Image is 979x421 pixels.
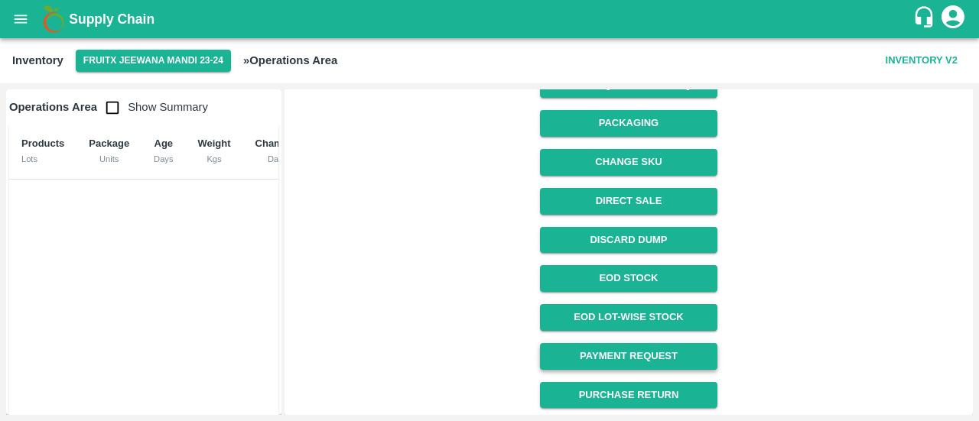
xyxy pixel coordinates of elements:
button: Inventory V2 [880,47,964,74]
b: Chamber [255,138,298,149]
b: Operations Area [9,101,97,113]
b: Supply Chain [69,11,154,27]
div: Units [89,152,129,166]
div: account of current user [939,3,967,35]
div: customer-support [912,5,939,33]
div: Date [255,152,298,166]
a: Payment Request [540,343,717,370]
button: Direct Sale [540,188,717,215]
button: Purchase Return [540,382,717,409]
b: Inventory [12,54,63,66]
b: » Operations Area [243,54,337,66]
b: Age [154,138,174,149]
b: Package [89,138,129,149]
div: Kgs [197,152,230,166]
div: Days [154,152,173,166]
a: EOD Stock [540,265,717,292]
a: EOD Lot-wise Stock [540,304,717,331]
button: Packaging [540,110,717,137]
img: logo [38,4,69,34]
span: Show Summary [97,101,208,113]
button: Discard Dump [540,227,717,254]
button: Select DC [76,50,231,72]
b: Weight [197,138,230,149]
b: Products [21,138,64,149]
a: Supply Chain [69,8,912,30]
div: Lots [21,152,64,166]
button: Change SKU [540,149,717,176]
button: open drawer [3,2,38,37]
